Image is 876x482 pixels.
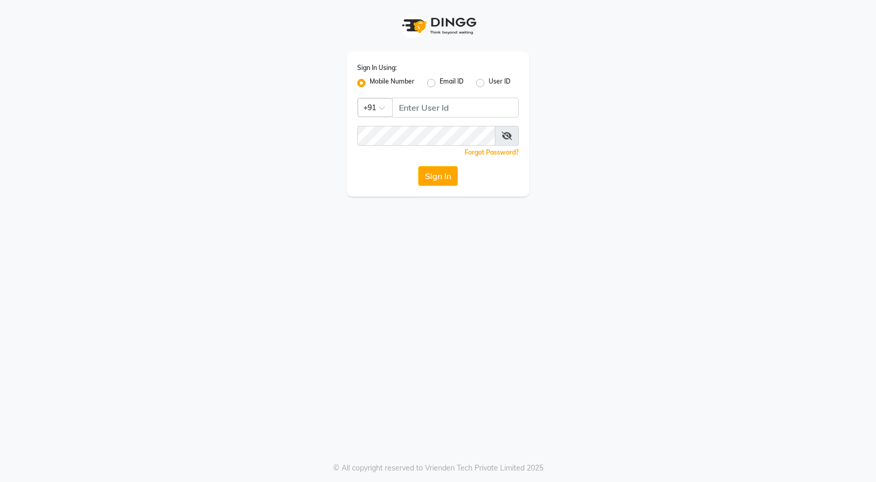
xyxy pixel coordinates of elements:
[489,77,510,89] label: User ID
[370,77,415,89] label: Mobile Number
[357,63,397,73] label: Sign In Using:
[392,98,519,117] input: Username
[357,126,495,146] input: Username
[465,148,519,156] a: Forgot Password?
[396,10,480,41] img: logo1.svg
[440,77,464,89] label: Email ID
[418,166,458,186] button: Sign In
